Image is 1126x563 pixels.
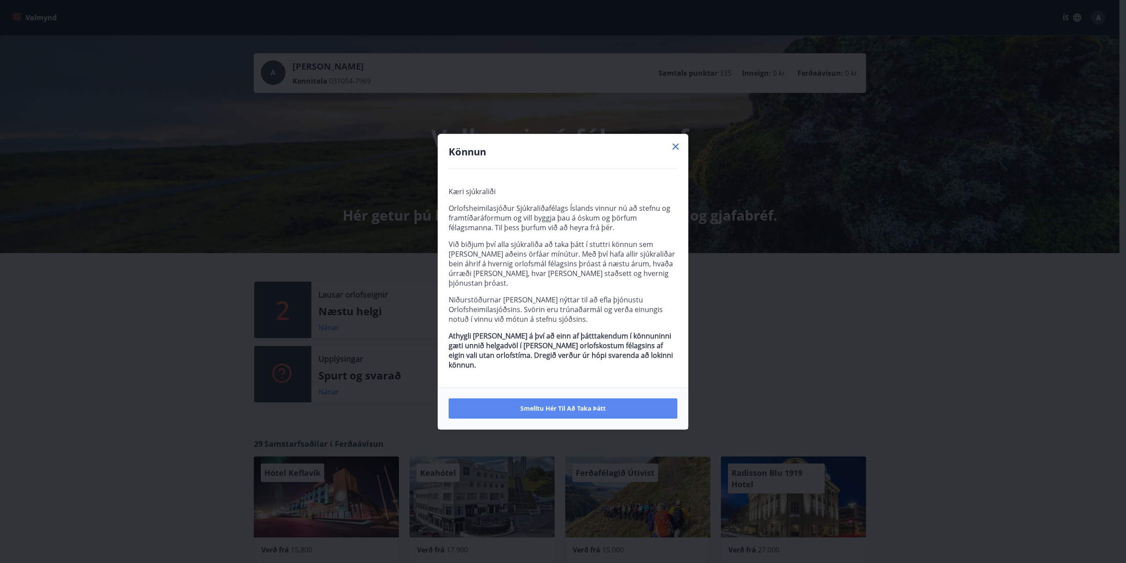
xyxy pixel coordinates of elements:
p: Niðurstöðurnar [PERSON_NAME] nýttar til að efla þjónustu Orlofsheimilasjóðsins. Svörin eru trúnað... [449,295,677,324]
p: Kæri sjúkraliði [449,187,677,196]
h4: Könnun [449,145,677,158]
span: Smelltu hér til að taka þátt [520,404,606,413]
p: Orlofsheimilasjóður Sjúkraliðafélags Íslands vinnur nú að stefnu og framtíðaráformum og vill bygg... [449,203,677,232]
strong: Athygli [PERSON_NAME] á því að einn af þátttakendum í könnuninni gæti unnið helgadvöl í [PERSON_N... [449,331,673,370]
button: Smelltu hér til að taka þátt [449,398,677,419]
p: Við biðjum því alla sjúkraliða að taka þátt í stuttri könnun sem [PERSON_NAME] aðeins örfáar mínú... [449,239,677,288]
